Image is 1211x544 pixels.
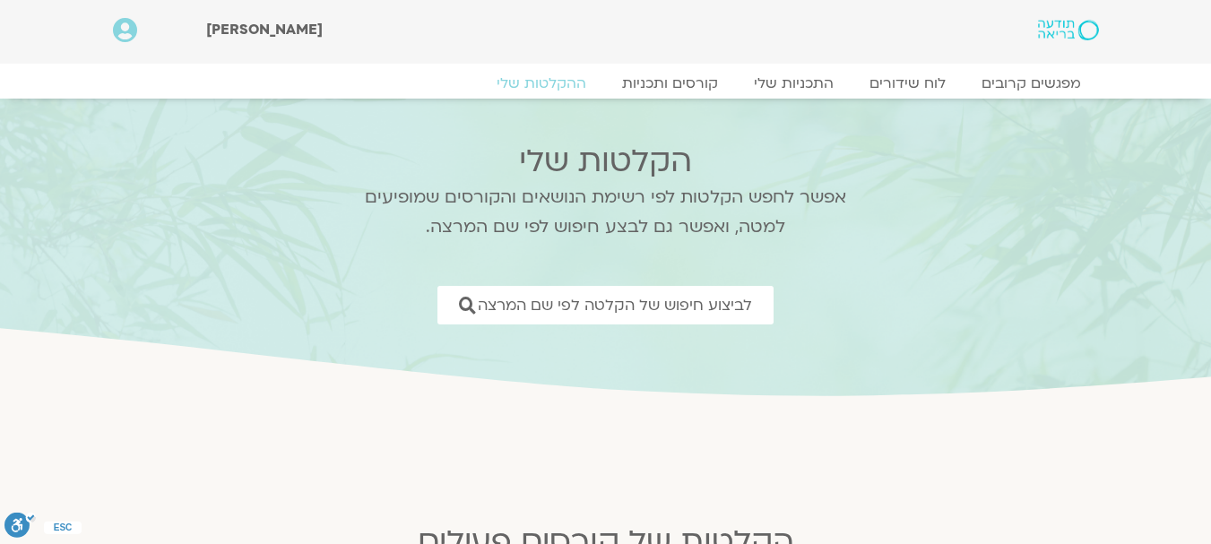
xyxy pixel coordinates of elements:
a: קורסים ותכניות [604,74,736,92]
a: מפגשים קרובים [964,74,1099,92]
a: התכניות שלי [736,74,852,92]
a: לוח שידורים [852,74,964,92]
nav: Menu [113,74,1099,92]
span: לביצוע חיפוש של הקלטה לפי שם המרצה [478,297,752,314]
a: ההקלטות שלי [479,74,604,92]
h2: הקלטות שלי [342,143,870,179]
span: [PERSON_NAME] [206,20,323,39]
a: לביצוע חיפוש של הקלטה לפי שם המרצה [437,286,774,324]
p: אפשר לחפש הקלטות לפי רשימת הנושאים והקורסים שמופיעים למטה, ואפשר גם לבצע חיפוש לפי שם המרצה. [342,183,870,242]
